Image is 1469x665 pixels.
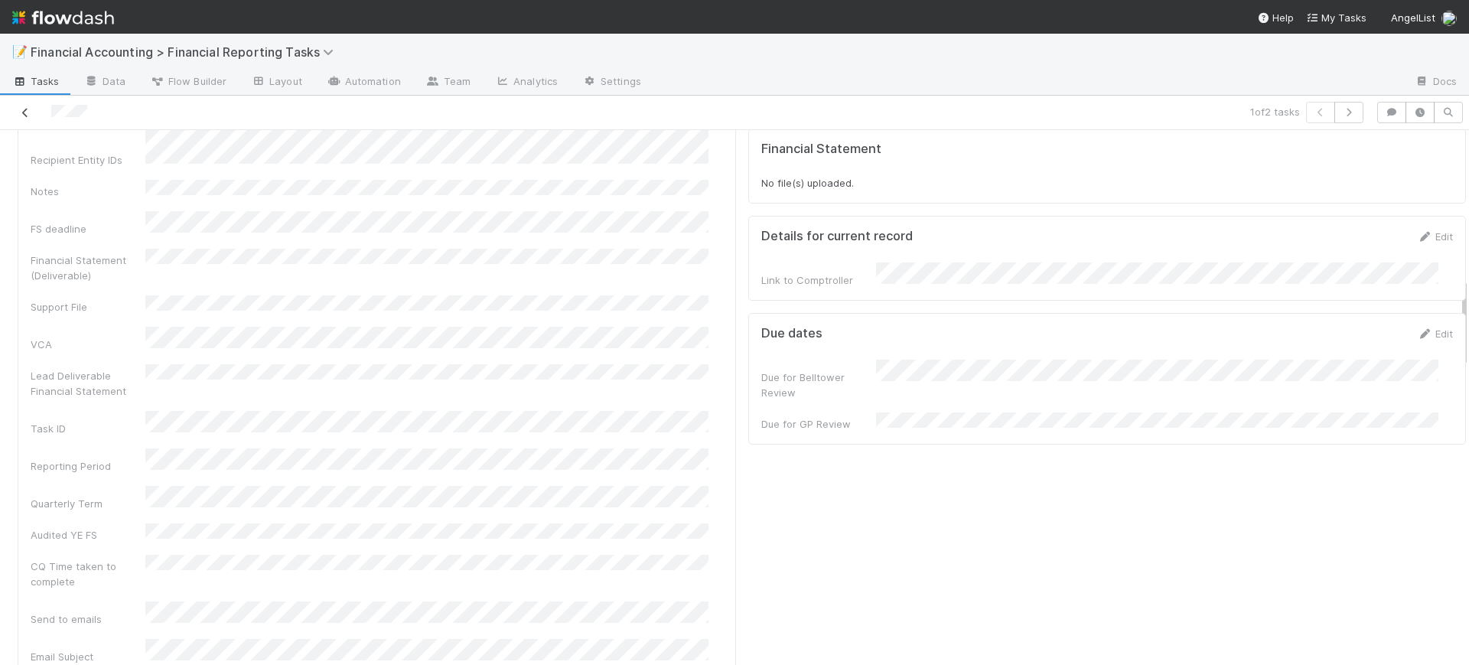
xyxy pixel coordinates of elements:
span: AngelList [1391,11,1435,24]
a: Settings [570,70,653,95]
a: Analytics [483,70,570,95]
a: My Tasks [1306,10,1366,25]
a: Layout [239,70,314,95]
div: Send to emails [31,611,145,627]
span: Financial Accounting > Financial Reporting Tasks [31,44,341,60]
div: Quarterly Term [31,496,145,511]
img: avatar_fee1282a-8af6-4c79-b7c7-bf2cfad99775.png [1441,11,1457,26]
div: Link to Comptroller [761,272,876,288]
a: Edit [1417,328,1453,340]
a: Data [72,70,138,95]
a: Team [413,70,483,95]
span: My Tasks [1306,11,1366,24]
div: Financial Statement (Deliverable) [31,253,145,283]
h5: Financial Statement [761,142,881,157]
div: VCA [31,337,145,352]
div: No file(s) uploaded. [761,142,1454,191]
a: Flow Builder [138,70,239,95]
div: Due for GP Review [761,416,876,432]
div: CQ Time taken to complete [31,559,145,589]
div: Recipient Entity IDs [31,152,145,168]
div: Email Subject [31,649,145,664]
div: Audited YE FS [31,527,145,543]
a: Edit [1417,230,1453,243]
div: Support File [31,299,145,315]
h5: Details for current record [761,229,913,244]
span: Flow Builder [150,73,226,89]
a: Docs [1402,70,1469,95]
a: Automation [314,70,413,95]
span: 📝 [12,45,28,58]
div: Reporting Period [31,458,145,474]
h5: Due dates [761,326,822,341]
div: FS deadline [31,221,145,236]
span: Tasks [12,73,60,89]
div: Notes [31,184,145,199]
img: logo-inverted-e16ddd16eac7371096b0.svg [12,5,114,31]
div: Task ID [31,421,145,436]
span: 1 of 2 tasks [1250,104,1300,119]
div: Lead Deliverable Financial Statement [31,368,145,399]
div: Due for Belltower Review [761,370,876,400]
div: Help [1257,10,1294,25]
